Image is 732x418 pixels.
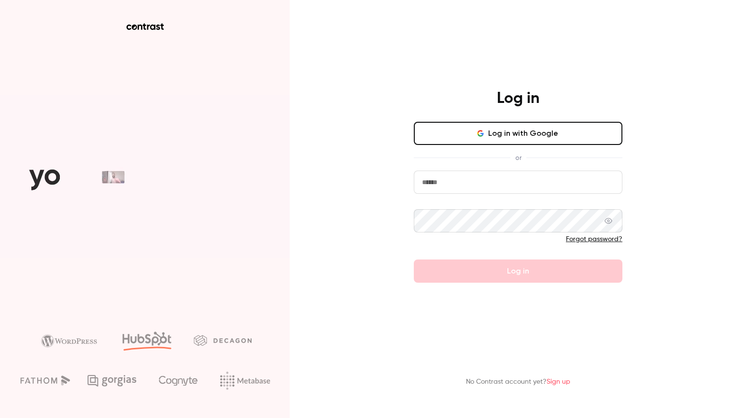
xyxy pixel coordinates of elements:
img: decagon [194,335,252,346]
a: Sign up [547,378,570,385]
p: No Contrast account yet? [466,377,570,387]
span: or [510,153,526,163]
h4: Log in [497,89,539,108]
a: Forgot password? [566,236,622,243]
button: Log in with Google [414,122,622,145]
